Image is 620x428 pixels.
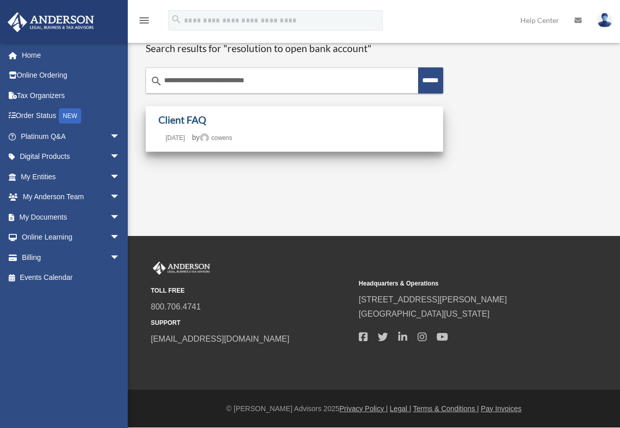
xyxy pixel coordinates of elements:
a: Client FAQ [158,114,206,126]
a: Platinum Q&Aarrow_drop_down [7,126,135,147]
span: arrow_drop_down [110,227,130,248]
a: [EMAIL_ADDRESS][DOMAIN_NAME] [151,335,289,343]
span: arrow_drop_down [110,247,130,268]
span: by [192,133,232,141]
a: Tax Organizers [7,85,135,106]
a: Terms & Conditions | [413,405,479,413]
a: My Documentsarrow_drop_down [7,207,135,227]
a: Home [7,45,130,65]
a: Online Ordering [7,65,135,86]
a: [STREET_ADDRESS][PERSON_NAME] [359,295,507,304]
div: © [PERSON_NAME] Advisors 2025 [128,402,620,415]
a: My Entitiesarrow_drop_down [7,167,135,187]
h1: Search results for "resolution to open bank account" [146,42,443,55]
small: Headquarters & Operations [359,278,560,289]
a: Order StatusNEW [7,106,135,127]
a: cowens [200,134,233,141]
span: arrow_drop_down [110,187,130,208]
span: arrow_drop_down [110,126,130,147]
i: menu [138,14,150,27]
a: My Anderson Teamarrow_drop_down [7,187,135,207]
a: Pay Invoices [481,405,521,413]
a: 800.706.4741 [151,302,201,311]
img: User Pic [597,13,612,28]
a: Digital Productsarrow_drop_down [7,147,135,167]
a: Privacy Policy | [339,405,388,413]
a: Online Learningarrow_drop_down [7,227,135,248]
span: arrow_drop_down [110,147,130,168]
div: NEW [59,108,81,124]
small: SUPPORT [151,318,352,328]
a: [GEOGRAPHIC_DATA][US_STATE] [359,310,490,318]
span: arrow_drop_down [110,167,130,187]
a: menu [138,18,150,27]
a: Billingarrow_drop_down [7,247,135,268]
i: search [171,14,182,25]
span: arrow_drop_down [110,207,130,228]
img: Anderson Advisors Platinum Portal [151,261,212,275]
small: TOLL FREE [151,286,352,296]
a: Legal | [390,405,411,413]
a: Events Calendar [7,268,135,288]
a: [DATE] [158,134,192,141]
i: search [150,75,163,87]
img: Anderson Advisors Platinum Portal [5,12,97,32]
